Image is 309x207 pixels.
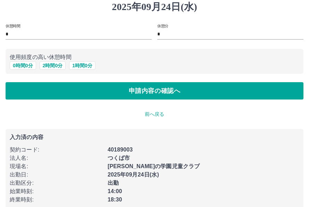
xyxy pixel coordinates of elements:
[10,196,103,204] p: 終業時刻 :
[10,187,103,196] p: 始業時刻 :
[108,147,133,153] b: 40189003
[10,135,299,140] p: 入力済の内容
[108,197,122,202] b: 18:30
[10,162,103,171] p: 現場名 :
[40,61,66,70] button: 2時間0分
[157,23,168,28] label: 休憩分
[6,23,20,28] label: 休憩時間
[6,111,303,118] p: 前へ戻る
[108,180,119,186] b: 出勤
[108,188,122,194] b: 14:00
[10,179,103,187] p: 出勤区分 :
[6,82,303,100] button: 申請内容の確認へ
[108,155,130,161] b: つくば市
[10,146,103,154] p: 契約コード :
[69,61,95,70] button: 1時間0分
[10,53,299,61] p: 使用頻度の高い休憩時間
[10,154,103,162] p: 法人名 :
[6,1,303,13] h1: 2025年09月24日(水)
[10,171,103,179] p: 出勤日 :
[108,172,159,178] b: 2025年09月24日(水)
[10,61,36,70] button: 0時間0分
[108,163,200,169] b: [PERSON_NAME]の学園児童クラブ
